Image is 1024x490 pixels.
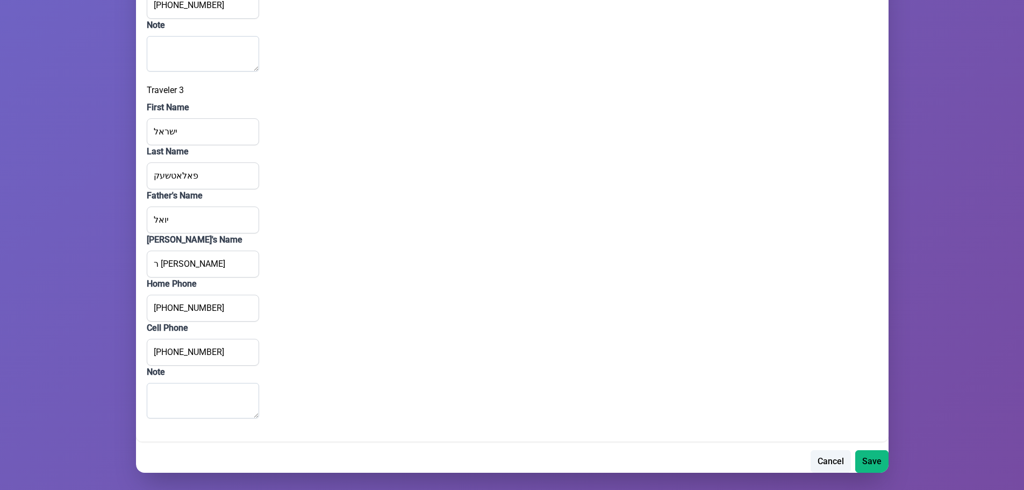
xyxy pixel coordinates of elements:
label: Note [147,19,878,32]
label: Father's Name [147,189,878,202]
label: Home Phone [147,278,878,290]
span: Cancel [818,455,844,468]
span: Save [862,455,882,468]
label: Note [147,366,878,379]
label: First Name [147,101,878,114]
label: Last Name [147,145,878,158]
h5: Traveler 3 [147,84,878,97]
button: Save [855,450,889,473]
label: Cell Phone [147,322,878,335]
button: Cancel [811,450,851,473]
label: [PERSON_NAME]'s Name [147,233,878,246]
